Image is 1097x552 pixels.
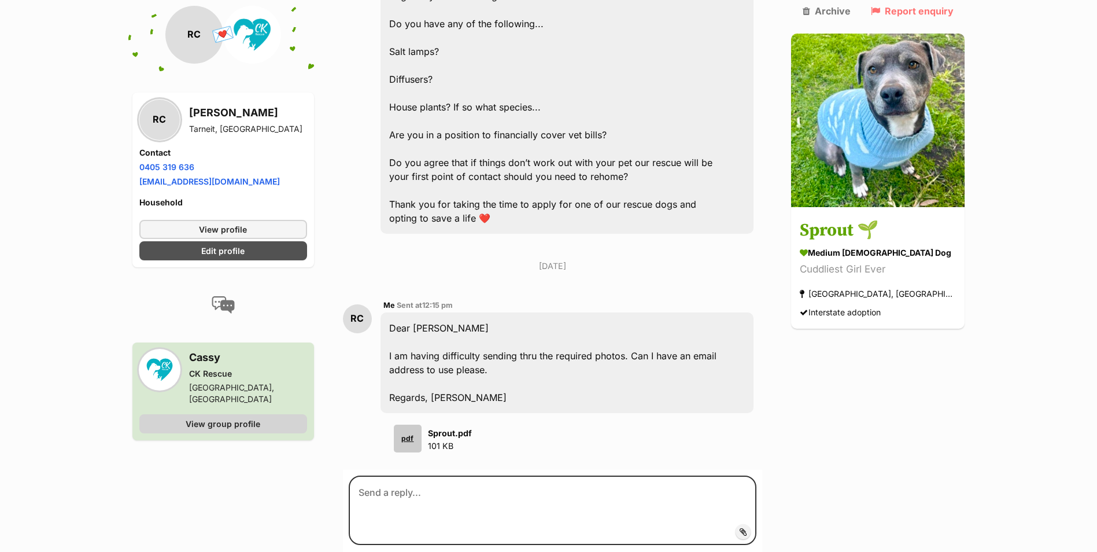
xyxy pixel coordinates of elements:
[189,368,307,380] div: CK Rescue
[139,220,307,239] a: View profile
[210,23,236,47] span: 💌
[199,223,247,235] span: View profile
[139,414,307,433] a: View group profile
[189,349,307,366] h3: Cassy
[800,218,956,244] h3: Sprout 🌱
[139,176,280,186] a: [EMAIL_ADDRESS][DOMAIN_NAME]
[186,418,260,430] span: View group profile
[800,286,956,302] div: [GEOGRAPHIC_DATA], [GEOGRAPHIC_DATA]
[201,245,245,257] span: Edit profile
[139,197,307,208] h4: Household
[212,296,235,314] img: conversation-icon-4a6f8262b818ee0b60e3300018af0b2d0b884aa5de6e9bcb8d3d4eeb1a70a7c4.svg
[800,247,956,259] div: medium [DEMOGRAPHIC_DATA] Dog
[139,147,307,159] h4: Contact
[428,441,453,451] span: 101 KB
[394,425,422,452] div: pdf
[803,6,851,16] a: Archive
[871,6,954,16] a: Report enquiry
[223,6,281,64] img: CK Rescue profile pic
[389,425,422,452] a: pdf
[800,305,881,321] div: Interstate adoption
[139,100,180,140] div: RC
[189,105,302,121] h3: [PERSON_NAME]
[139,162,194,172] a: 0405 319 636
[343,304,372,333] div: RC
[383,301,395,310] span: Me
[422,301,453,310] span: 12:15 pm
[189,382,307,405] div: [GEOGRAPHIC_DATA], [GEOGRAPHIC_DATA]
[189,123,302,135] div: Tarneit, [GEOGRAPHIC_DATA]
[791,209,965,329] a: Sprout 🌱 medium [DEMOGRAPHIC_DATA] Dog Cuddliest Girl Ever [GEOGRAPHIC_DATA], [GEOGRAPHIC_DATA] I...
[397,301,453,310] span: Sent at
[343,260,763,272] p: [DATE]
[428,428,472,438] strong: Sprout.pdf
[139,349,180,390] img: CK Rescue profile pic
[800,262,956,278] div: Cuddliest Girl Ever
[165,6,223,64] div: RC
[381,312,754,413] div: Dear [PERSON_NAME] I am having difficulty sending thru the required photos. Can I have an email a...
[791,34,965,207] img: Sprout 🌱
[139,241,307,260] a: Edit profile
